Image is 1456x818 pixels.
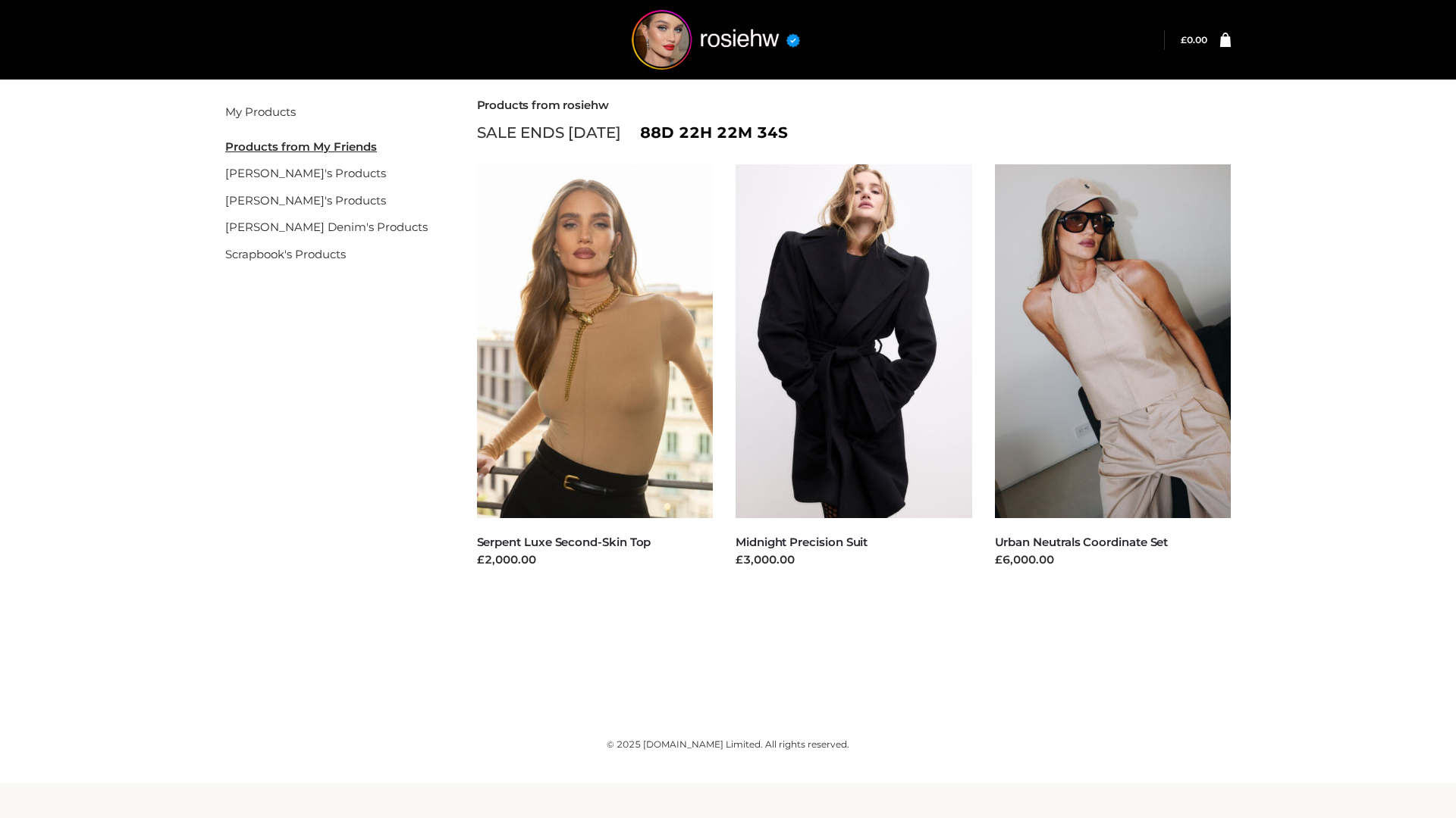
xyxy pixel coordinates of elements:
a: My Products [225,105,296,119]
img: rosiehw [602,10,830,70]
a: [PERSON_NAME]'s Products [225,193,386,208]
div: © 2025 [DOMAIN_NAME] Limited. All rights reserved. [225,737,1231,752]
h2: Products from rosiehw [477,98,1232,112]
a: Serpent Luxe Second-Skin Top [477,535,651,549]
span: 88d 22h 22m 34s [640,120,788,145]
a: Midnight Precision Suit [736,535,868,549]
a: Urban Neutrals Coordinate Set [995,535,1169,549]
div: £6,000.00 [995,551,1232,569]
span: £ [1181,34,1187,45]
a: £0.00 [1181,34,1207,45]
a: Scrapbook's Products [225,247,346,261]
u: Products from My Friends [225,139,377,154]
bdi: 0.00 [1181,34,1207,45]
a: [PERSON_NAME] Denim's Products [225,220,428,234]
div: £2,000.00 [477,551,714,569]
div: £3,000.00 [736,551,972,569]
a: [PERSON_NAME]'s Products [225,166,386,180]
div: SALE ENDS [DATE] [477,120,1232,145]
